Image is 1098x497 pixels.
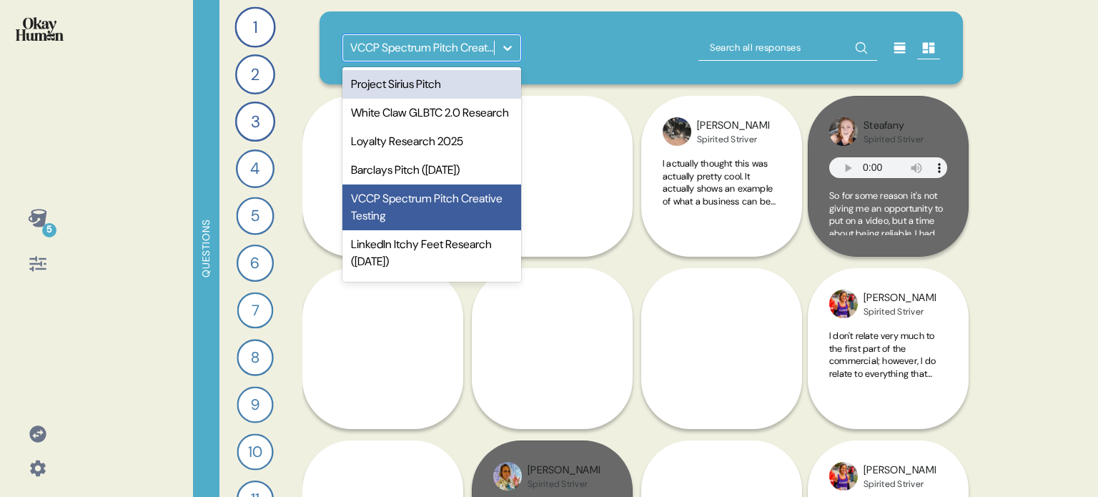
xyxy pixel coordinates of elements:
img: profilepic_6853729384716844.jpg [829,290,858,318]
div: [PERSON_NAME] [864,290,936,306]
div: VCCP Spectrum Pitch Creative Testing [350,39,495,56]
div: Spectrum Pitch - Tech Titans Supplement ([DATE]) [342,276,521,322]
div: 7 [237,292,274,329]
div: 9 [237,386,273,423]
div: 4 [236,149,274,188]
div: Steafany [864,118,924,134]
div: 3 [235,102,275,142]
div: [PERSON_NAME] [697,118,769,134]
div: [PERSON_NAME] [528,463,600,478]
div: 8 [237,339,273,375]
div: 1 [234,6,275,47]
div: VCCP Spectrum Pitch Creative Testing [342,184,521,230]
img: okayhuman.3b1b6348.png [16,17,64,41]
div: Spirited Striver [697,134,769,145]
img: profilepic_8625557064220690.jpg [663,117,691,146]
div: Spirited Striver [864,478,936,490]
div: Project Sirius Pitch [342,70,521,99]
div: 10 [237,433,273,470]
div: 2 [235,54,275,94]
div: Barclays Pitch ([DATE]) [342,156,521,184]
div: White Claw GLBTC 2.0 Research [342,99,521,127]
img: profilepic_8803709416395036.jpg [493,462,522,491]
div: Spirited Striver [528,478,600,490]
img: profilepic_9605310836147731.jpg [829,117,858,146]
div: LinkedIn Itchy Feet Research ([DATE]) [342,230,521,276]
div: Spirited Striver [864,134,924,145]
div: Loyalty Research 2025 [342,127,521,156]
input: Search all responses [698,35,877,61]
div: Spirited Striver [864,306,936,318]
div: 6 [237,245,274,282]
div: [PERSON_NAME] [864,463,936,478]
div: 5 [42,223,56,237]
div: 5 [236,197,274,235]
img: profilepic_6853729384716844.jpg [829,462,858,491]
